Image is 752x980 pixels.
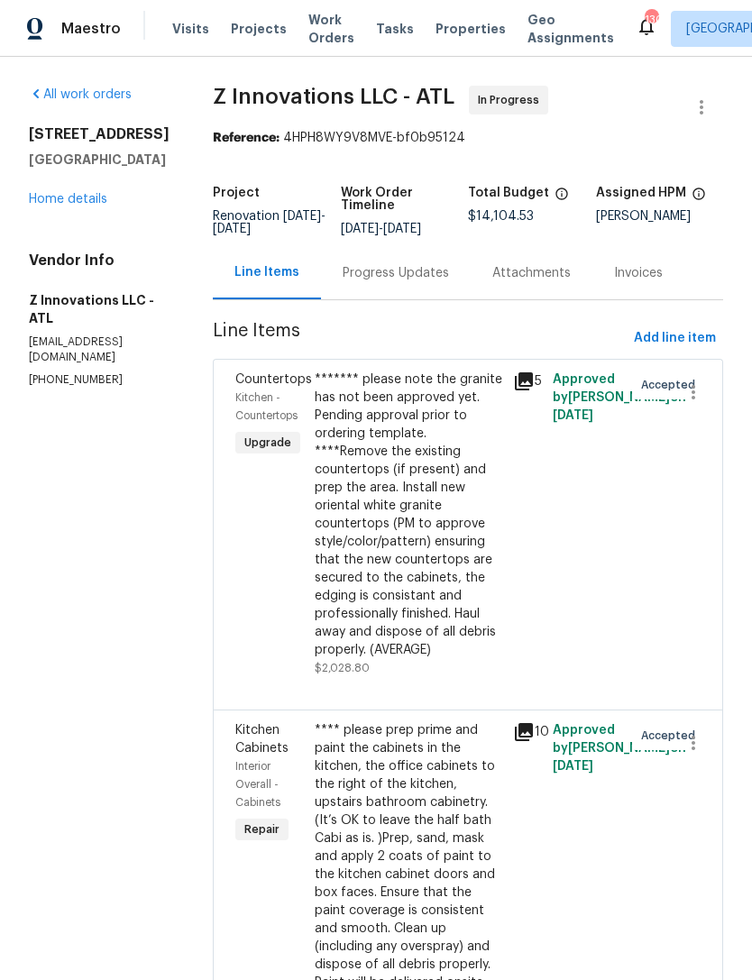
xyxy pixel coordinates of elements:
span: Kitchen Cabinets [235,724,289,755]
h5: Project [213,187,260,199]
div: Line Items [234,263,299,281]
span: Accepted [641,727,702,745]
button: Add line item [627,322,723,355]
h2: [STREET_ADDRESS] [29,125,170,143]
span: Projects [231,20,287,38]
span: Repair [237,820,287,838]
span: [DATE] [283,210,321,223]
span: - [213,210,326,235]
span: The total cost of line items that have been proposed by Opendoor. This sum includes line items th... [555,187,569,210]
span: The hpm assigned to this work order. [692,187,706,210]
span: $2,028.80 [315,663,370,673]
div: Invoices [614,264,663,282]
a: All work orders [29,88,132,101]
span: Kitchen - Countertops [235,392,298,421]
span: [DATE] [213,223,251,235]
span: Geo Assignments [527,11,614,47]
a: Home details [29,193,107,206]
span: Visits [172,20,209,38]
h5: Z Innovations LLC - ATL [29,291,170,327]
h5: [GEOGRAPHIC_DATA] [29,151,170,169]
span: Accepted [641,376,702,394]
span: Upgrade [237,434,298,452]
span: Approved by [PERSON_NAME] on [553,373,686,422]
span: [DATE] [341,223,379,235]
span: Approved by [PERSON_NAME] on [553,724,686,773]
span: Interior Overall - Cabinets [235,761,280,808]
div: 130 [645,11,657,29]
span: [DATE] [383,223,421,235]
span: Z Innovations LLC - ATL [213,86,454,107]
span: $14,104.53 [468,210,534,223]
h4: Vendor Info [29,252,170,270]
h5: Work Order Timeline [341,187,469,212]
span: Add line item [634,327,716,350]
div: 4HPH8WY9V8MVE-bf0b95124 [213,129,723,147]
span: Maestro [61,20,121,38]
span: Tasks [376,23,414,35]
span: [DATE] [553,409,593,422]
h5: Total Budget [468,187,549,199]
div: 10 [513,721,542,743]
span: - [341,223,421,235]
span: Work Orders [308,11,354,47]
div: Attachments [492,264,571,282]
span: [DATE] [553,760,593,773]
p: [EMAIL_ADDRESS][DOMAIN_NAME] [29,334,170,365]
p: [PHONE_NUMBER] [29,372,170,388]
span: Properties [436,20,506,38]
div: 5 [513,371,542,392]
span: Line Items [213,322,627,355]
span: Renovation [213,210,326,235]
b: Reference: [213,132,280,144]
span: Countertops [235,373,312,386]
h5: Assigned HPM [596,187,686,199]
span: In Progress [478,91,546,109]
div: Progress Updates [343,264,449,282]
div: ******* please note the granite has not been approved yet. Pending approval prior to ordering tem... [315,371,502,659]
div: [PERSON_NAME] [596,210,724,223]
